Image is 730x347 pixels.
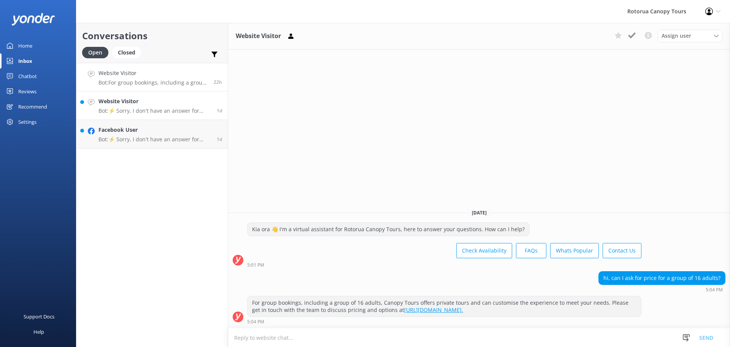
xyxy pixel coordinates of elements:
[236,31,281,41] h3: Website Visitor
[247,319,641,324] div: Oct 09 2025 05:04pm (UTC +13:00) Pacific/Auckland
[82,48,112,56] a: Open
[516,243,546,258] button: FAQs
[18,53,32,69] div: Inbox
[217,107,222,114] span: Oct 09 2025 03:00pm (UTC +13:00) Pacific/Auckland
[11,13,55,26] img: yonder-white-logo.png
[598,287,725,292] div: Oct 09 2025 05:04pm (UTC +13:00) Pacific/Auckland
[247,320,264,324] strong: 5:04 PM
[706,288,723,292] strong: 5:04 PM
[98,69,208,77] h4: Website Visitor
[76,91,228,120] a: Website VisitorBot:⚡ Sorry, I don't have an answer for that. Could you please try and rephrase yo...
[603,243,641,258] button: Contact Us
[247,262,641,267] div: Oct 09 2025 05:01pm (UTC +13:00) Pacific/Auckland
[98,126,211,134] h4: Facebook User
[112,47,141,58] div: Closed
[18,69,37,84] div: Chatbot
[550,243,599,258] button: Whats Popular
[18,84,36,99] div: Reviews
[98,107,211,114] p: Bot: ⚡ Sorry, I don't have an answer for that. Could you please try and rephrase your question? A...
[456,243,512,258] button: Check Availability
[112,48,145,56] a: Closed
[98,136,211,143] p: Bot: ⚡ Sorry, I don't have an answer for that. Could you please try and rephrase your question? A...
[76,63,228,91] a: Website VisitorBot:For group bookings, including a group of 16 adults, Canopy Tours offers privat...
[18,114,36,130] div: Settings
[98,79,208,86] p: Bot: For group bookings, including a group of 16 adults, Canopy Tours offers private tours and ca...
[33,324,44,339] div: Help
[658,30,722,42] div: Assign User
[217,136,222,142] span: Oct 09 2025 10:44am (UTC +13:00) Pacific/Auckland
[599,272,725,285] div: hi, can I ask for price for a group of 16 adults?
[82,29,222,43] h2: Conversations
[214,79,222,85] span: Oct 09 2025 05:04pm (UTC +13:00) Pacific/Auckland
[18,99,47,114] div: Recommend
[18,38,32,53] div: Home
[404,306,463,313] a: [URL][DOMAIN_NAME].
[24,309,54,324] div: Support Docs
[248,223,529,236] div: Kia ora 👋 I'm a virtual assistant for Rotorua Canopy Tours, here to answer your questions. How ca...
[76,120,228,149] a: Facebook UserBot:⚡ Sorry, I don't have an answer for that. Could you please try and rephrase your...
[98,97,211,106] h4: Website Visitor
[248,296,641,317] div: For group bookings, including a group of 16 adults, Canopy Tours offers private tours and can cus...
[662,32,691,40] span: Assign user
[247,263,264,267] strong: 5:01 PM
[82,47,108,58] div: Open
[467,209,491,216] span: [DATE]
